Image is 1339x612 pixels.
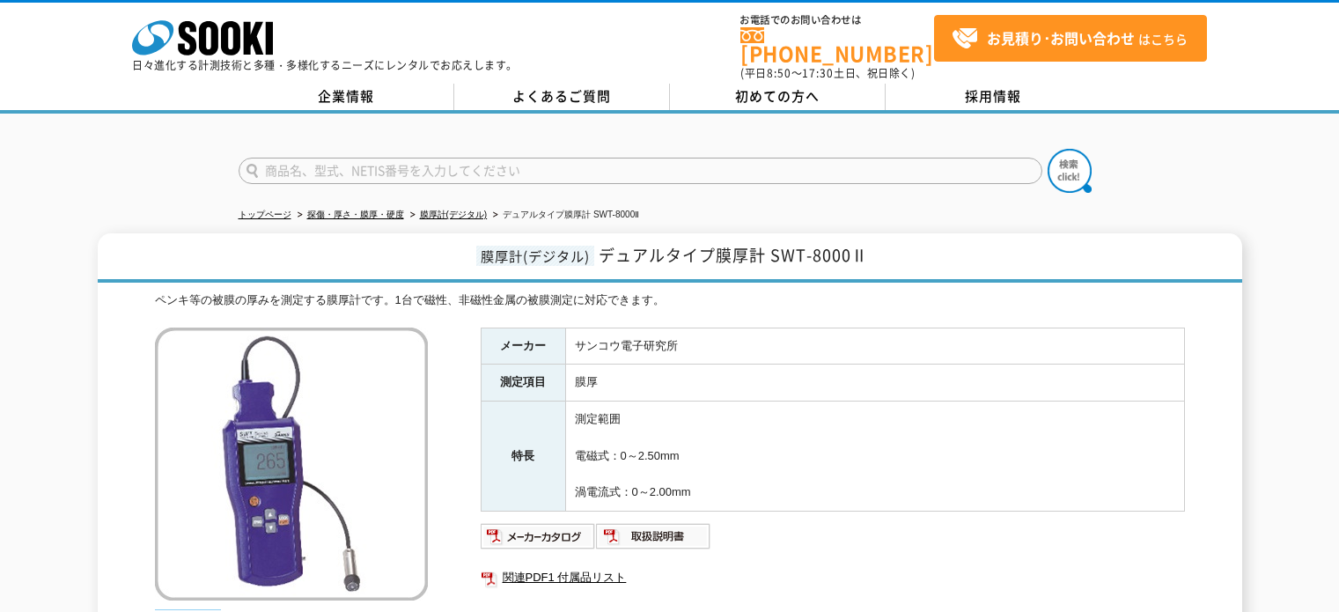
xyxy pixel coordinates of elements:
td: 測定範囲 電磁式：0～2.50mm 渦電流式：0～2.00mm [565,402,1184,512]
strong: お見積り･お問い合わせ [987,27,1135,48]
a: 初めての方へ [670,84,886,110]
a: 採用情報 [886,84,1101,110]
a: 企業情報 [239,84,454,110]
a: 探傷・厚さ・膜厚・硬度 [307,210,404,219]
li: デュアルタイプ膜厚計 SWT-8000Ⅱ [489,206,639,225]
th: メーカー [481,328,565,365]
a: 取扱説明書 [596,534,711,547]
a: トップページ [239,210,291,219]
a: [PHONE_NUMBER] [740,27,934,63]
span: お電話でのお問い合わせは [740,15,934,26]
span: 初めての方へ [735,86,820,106]
span: デュアルタイプ膜厚計 SWT-8000Ⅱ [599,243,868,267]
td: サンコウ電子研究所 [565,328,1184,365]
input: 商品名、型式、NETIS番号を入力してください [239,158,1042,184]
a: お見積り･お問い合わせはこちら [934,15,1207,62]
img: 取扱説明書 [596,522,711,550]
span: 8:50 [767,65,791,81]
th: 測定項目 [481,365,565,402]
a: 関連PDF1 付属品リスト [481,566,1185,589]
img: メーカーカタログ [481,522,596,550]
span: はこちら [952,26,1188,52]
img: btn_search.png [1048,149,1092,193]
a: 膜厚計(デジタル) [420,210,488,219]
span: (平日 ～ 土日、祝日除く) [740,65,915,81]
p: 日々進化する計測技術と多種・多様化するニーズにレンタルでお応えします。 [132,60,518,70]
span: 17:30 [802,65,834,81]
a: メーカーカタログ [481,534,596,547]
a: よくあるご質問 [454,84,670,110]
img: デュアルタイプ膜厚計 SWT-8000Ⅱ [155,328,428,601]
td: 膜厚 [565,365,1184,402]
div: ペンキ等の被膜の厚みを測定する膜厚計です。1台で磁性、非磁性金属の被膜測定に対応できます。 [155,291,1185,310]
th: 特長 [481,402,565,512]
span: 膜厚計(デジタル) [476,246,594,266]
